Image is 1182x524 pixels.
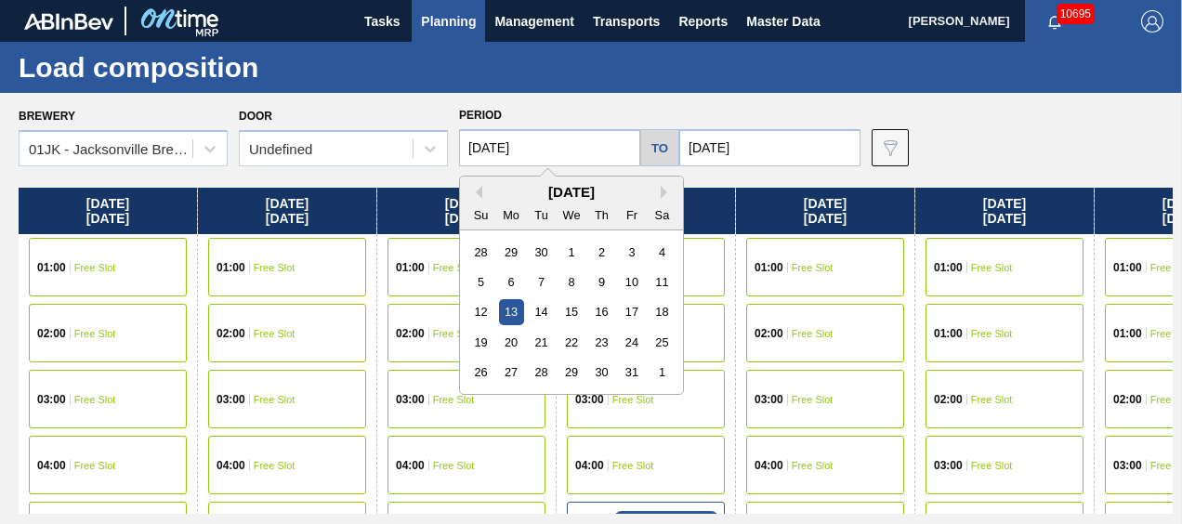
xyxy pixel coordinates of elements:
[396,460,425,471] span: 04:00
[37,262,66,273] span: 01:00
[254,262,295,273] span: Free Slot
[468,360,493,385] div: Choose Sunday, October 26th, 2025
[650,203,675,228] div: Sa
[650,269,675,295] div: Choose Saturday, October 11th, 2025
[29,141,194,157] div: 01JK - Jacksonville Brewery
[529,330,554,355] div: Choose Tuesday, October 21st, 2025
[74,460,116,471] span: Free Slot
[433,394,475,405] span: Free Slot
[254,460,295,471] span: Free Slot
[494,10,574,33] span: Management
[37,328,66,339] span: 02:00
[558,269,584,295] div: Choose Wednesday, October 8th, 2025
[468,240,493,265] div: Choose Sunday, September 28th, 2025
[934,262,963,273] span: 01:00
[558,240,584,265] div: Choose Wednesday, October 1st, 2025
[934,394,963,405] span: 02:00
[872,129,909,166] button: icon-filter-gray
[642,513,690,524] span: Scheduled
[499,269,524,295] div: Choose Monday, October 6th, 2025
[529,203,554,228] div: Tu
[679,129,860,166] input: mm/dd/yyyy
[612,394,654,405] span: Free Slot
[1113,394,1142,405] span: 02:00
[577,513,606,524] span: 05:00
[589,299,614,324] div: Choose Thursday, October 16th, 2025
[433,328,475,339] span: Free Slot
[619,269,644,295] div: Choose Friday, October 10th, 2025
[792,394,834,405] span: Free Slot
[19,110,75,123] label: Brewery
[575,394,604,405] span: 03:00
[74,328,116,339] span: Free Slot
[971,328,1013,339] span: Free Slot
[459,109,502,122] span: Period
[254,394,295,405] span: Free Slot
[468,299,493,324] div: Choose Sunday, October 12th, 2025
[792,328,834,339] span: Free Slot
[459,129,640,166] input: mm/dd/yyyy
[24,13,113,30] img: TNhmsLtSVTkK8tSr43FrP2fwEKptu5GPRR3wAAAABJRU5ErkJggg==
[612,460,654,471] span: Free Slot
[396,328,425,339] span: 02:00
[1113,262,1142,273] span: 01:00
[593,10,660,33] span: Transports
[619,299,644,324] div: Choose Friday, October 17th, 2025
[558,299,584,324] div: Choose Wednesday, October 15th, 2025
[589,203,614,228] div: Th
[589,269,614,295] div: Choose Thursday, October 9th, 2025
[558,203,584,228] div: We
[249,141,312,157] div: Undefined
[499,360,524,385] div: Choose Monday, October 27th, 2025
[755,262,783,273] span: 01:00
[575,460,604,471] span: 04:00
[19,57,348,78] h1: Load composition
[678,10,728,33] span: Reports
[468,269,493,295] div: Choose Sunday, October 5th, 2025
[468,330,493,355] div: Choose Sunday, October 19th, 2025
[650,299,675,324] div: Choose Saturday, October 18th, 2025
[934,328,963,339] span: 01:00
[396,394,425,405] span: 03:00
[736,188,914,234] div: [DATE] [DATE]
[217,262,245,273] span: 01:00
[746,10,820,33] span: Master Data
[499,330,524,355] div: Choose Monday, October 20th, 2025
[217,460,245,471] span: 04:00
[792,262,834,273] span: Free Slot
[755,460,783,471] span: 04:00
[217,328,245,339] span: 02:00
[1057,4,1095,24] span: 10695
[650,240,675,265] div: Choose Saturday, October 4th, 2025
[619,203,644,228] div: Fr
[971,460,1013,471] span: Free Slot
[421,10,476,33] span: Planning
[499,240,524,265] div: Choose Monday, September 29th, 2025
[468,203,493,228] div: Su
[1113,460,1142,471] span: 03:00
[619,330,644,355] div: Choose Friday, October 24th, 2025
[589,240,614,265] div: Choose Thursday, October 2nd, 2025
[792,460,834,471] span: Free Slot
[466,237,676,387] div: month 2025-10
[661,186,674,199] button: Next Month
[361,10,402,33] span: Tasks
[499,299,524,324] div: Choose Monday, October 13th, 2025
[529,299,554,324] div: Choose Tuesday, October 14th, 2025
[19,188,197,234] div: [DATE] [DATE]
[74,394,116,405] span: Free Slot
[971,262,1013,273] span: Free Slot
[198,188,376,234] div: [DATE] [DATE]
[879,137,901,159] img: icon-filter-gray
[37,460,66,471] span: 04:00
[433,460,475,471] span: Free Slot
[971,394,1013,405] span: Free Slot
[433,262,475,273] span: Free Slot
[1113,328,1142,339] span: 01:00
[915,188,1094,234] div: [DATE] [DATE]
[1141,10,1163,33] img: Logout
[217,394,245,405] span: 03:00
[396,262,425,273] span: 01:00
[74,262,116,273] span: Free Slot
[619,240,644,265] div: Choose Friday, October 3rd, 2025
